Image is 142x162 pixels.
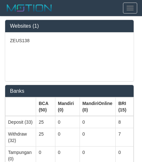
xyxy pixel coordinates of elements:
[116,116,134,128] td: 8
[55,98,80,116] th: Group: activate to sort column ascending
[116,98,134,116] th: Group: activate to sort column ascending
[5,98,36,116] th: Group: activate to sort column ascending
[5,128,36,147] td: Withdraw (32)
[80,128,116,147] td: 0
[55,128,80,147] td: 0
[36,116,55,128] td: 25
[36,128,55,147] td: 25
[80,98,116,116] th: Group: activate to sort column ascending
[36,98,55,116] th: Group: activate to sort column ascending
[55,116,80,128] td: 0
[10,23,129,29] h3: Websites (1)
[5,3,54,13] img: MOTION_logo.png
[10,37,129,44] p: ZEUS138
[10,88,129,94] h3: Banks
[5,116,36,128] td: Deposit (33)
[116,128,134,147] td: 7
[80,116,116,128] td: 0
